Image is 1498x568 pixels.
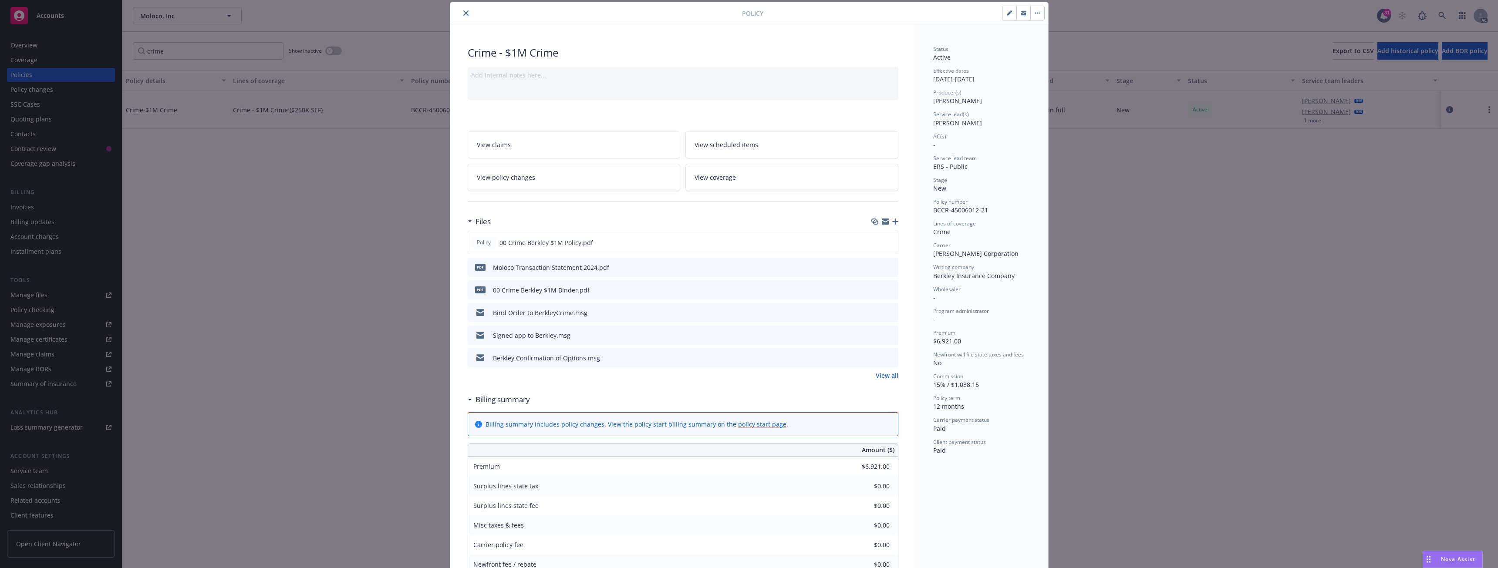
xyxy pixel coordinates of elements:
a: policy start page [738,420,786,428]
span: Lines of coverage [933,220,976,227]
span: Status [933,45,948,53]
span: Premium [473,462,500,471]
h3: Files [476,216,491,227]
span: Nova Assist [1441,555,1475,563]
button: download file [873,263,880,272]
input: 0.00 [838,499,895,512]
button: preview file [887,353,895,363]
div: Billing summary includes policy changes. View the policy start billing summary on the . [486,420,788,429]
span: pdf [475,264,486,270]
div: Files [468,216,491,227]
button: download file [873,286,880,295]
a: View claims [468,131,681,158]
span: 00 Crime Berkley $1M Policy.pdf [499,238,593,247]
span: [PERSON_NAME] [933,97,982,105]
span: Carrier payment status [933,416,989,423]
span: Policy [742,9,763,18]
div: Billing summary [468,394,530,405]
h3: Billing summary [476,394,530,405]
span: Surplus lines state fee [473,501,539,510]
button: preview file [887,263,895,272]
span: View scheduled items [695,140,758,149]
button: download file [873,353,880,363]
a: View scheduled items [685,131,898,158]
span: Misc taxes & fees [473,521,524,529]
span: No [933,359,941,367]
input: 0.00 [838,480,895,493]
span: Paid [933,424,946,433]
span: Paid [933,446,946,454]
input: 0.00 [838,538,895,551]
a: View all [876,371,898,380]
div: Moloco Transaction Statement 2024.pdf [493,263,609,272]
span: Berkley Insurance Company [933,272,1015,280]
div: Bind Order to BerkleyCrime.msg [493,308,587,317]
div: 00 Crime Berkley $1M Binder.pdf [493,286,590,295]
span: View policy changes [477,173,535,182]
span: 12 months [933,402,964,410]
button: Nova Assist [1423,551,1483,568]
span: Newfront will file state taxes and fees [933,351,1024,358]
span: Active [933,53,951,61]
span: [PERSON_NAME] [933,119,982,127]
span: Carrier policy fee [473,541,523,549]
span: Wholesaler [933,286,961,293]
input: 0.00 [838,460,895,473]
span: [PERSON_NAME] Corporation [933,249,1019,258]
span: Program administrator [933,307,989,315]
span: pdf [475,286,486,293]
span: AC(s) [933,133,946,140]
button: preview file [887,331,895,340]
span: - [933,293,935,302]
span: Surplus lines state tax [473,482,538,490]
span: ERS - Public [933,162,968,171]
span: Policy term [933,394,960,402]
div: Crime - $1M Crime [468,45,898,60]
span: Service lead team [933,155,977,162]
span: New [933,184,946,192]
span: Amount ($) [862,445,894,454]
span: Service lead(s) [933,111,969,118]
span: - [933,315,935,323]
span: - [933,141,935,149]
span: View coverage [695,173,736,182]
div: Add internal notes here... [471,71,895,80]
span: Carrier [933,242,951,249]
span: 15% / $1,038.15 [933,380,979,389]
button: preview file [887,238,894,247]
span: BCCR-45006012-21 [933,206,988,214]
span: Producer(s) [933,89,962,96]
div: Crime [933,227,1031,236]
input: 0.00 [838,519,895,532]
button: preview file [887,308,895,317]
span: Commission [933,373,963,380]
span: Client payment status [933,438,986,446]
div: Drag to move [1423,551,1434,568]
span: Policy number [933,198,968,205]
button: download file [873,308,880,317]
a: View coverage [685,164,898,191]
span: Effective dates [933,67,969,74]
span: Premium [933,329,955,336]
span: $6,921.00 [933,337,961,345]
a: View policy changes [468,164,681,191]
button: preview file [887,286,895,295]
button: download file [873,331,880,340]
button: download file [873,238,880,247]
span: Writing company [933,263,974,271]
span: View claims [477,140,511,149]
button: close [461,8,471,18]
div: [DATE] - [DATE] [933,67,1031,84]
span: Stage [933,176,947,184]
div: Signed app to Berkley.msg [493,331,570,340]
div: Berkley Confirmation of Options.msg [493,353,600,363]
span: Policy [475,239,493,246]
